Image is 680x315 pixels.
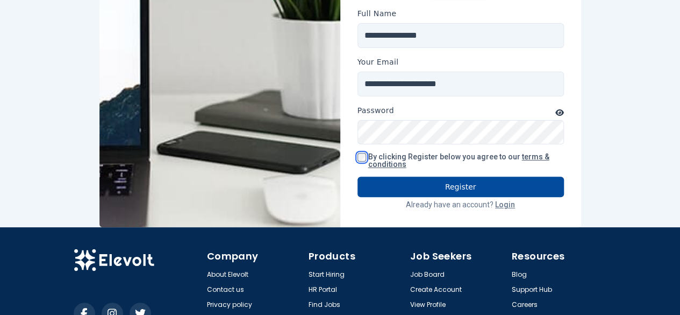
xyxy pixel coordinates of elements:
a: HR Portal [309,285,337,294]
label: Full Name [357,8,397,19]
a: Privacy policy [207,300,252,309]
label: Password [357,105,394,116]
a: Blog [512,270,527,279]
img: Elevolt [74,249,154,271]
a: View Profile [410,300,446,309]
p: Already have an account? [357,199,564,210]
h4: Products [309,249,404,264]
h4: Resources [512,249,607,264]
a: Find Jobs [309,300,340,309]
label: Your Email [357,57,399,67]
a: About Elevolt [207,270,248,279]
iframe: Chat Widget [626,263,680,315]
input: By clicking Register below you agree to our terms & conditions [357,153,366,162]
a: Job Board [410,270,445,279]
a: Login [495,200,515,209]
span: By clicking Register below you agree to our [368,152,549,169]
h4: Company [207,249,302,264]
a: Support Hub [512,285,552,294]
a: Create Account [410,285,462,294]
a: Contact us [207,285,244,294]
a: terms & conditions [368,152,549,169]
h4: Job Seekers [410,249,505,264]
button: Register [357,177,564,197]
a: Careers [512,300,538,309]
a: Start Hiring [309,270,345,279]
